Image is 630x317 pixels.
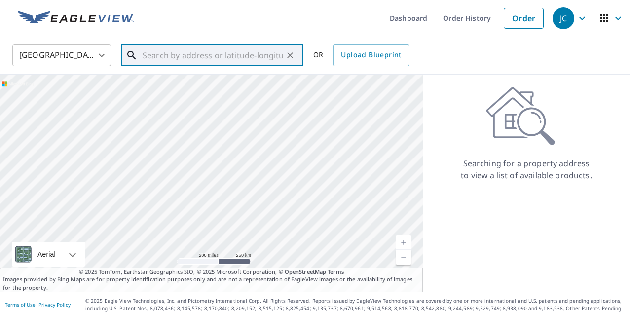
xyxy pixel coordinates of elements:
a: Current Level 5, Zoom In [396,235,411,250]
span: Upload Blueprint [341,49,401,61]
a: Privacy Policy [38,301,71,308]
button: Clear [283,48,297,62]
span: © 2025 TomTom, Earthstar Geographics SIO, © 2025 Microsoft Corporation, © [79,268,344,276]
a: Upload Blueprint [333,44,409,66]
a: OpenStreetMap [285,268,326,275]
a: Current Level 5, Zoom Out [396,250,411,265]
a: Terms [328,268,344,275]
img: EV Logo [18,11,134,26]
a: Order [504,8,544,29]
a: Terms of Use [5,301,36,308]
div: Aerial [12,242,85,267]
input: Search by address or latitude-longitude [143,41,283,69]
p: | [5,302,71,308]
p: Searching for a property address to view a list of available products. [460,158,593,181]
div: [GEOGRAPHIC_DATA] [12,41,111,69]
div: OR [313,44,409,66]
p: © 2025 Eagle View Technologies, Inc. and Pictometry International Corp. All Rights Reserved. Repo... [85,297,625,312]
div: Aerial [35,242,59,267]
div: JC [553,7,574,29]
